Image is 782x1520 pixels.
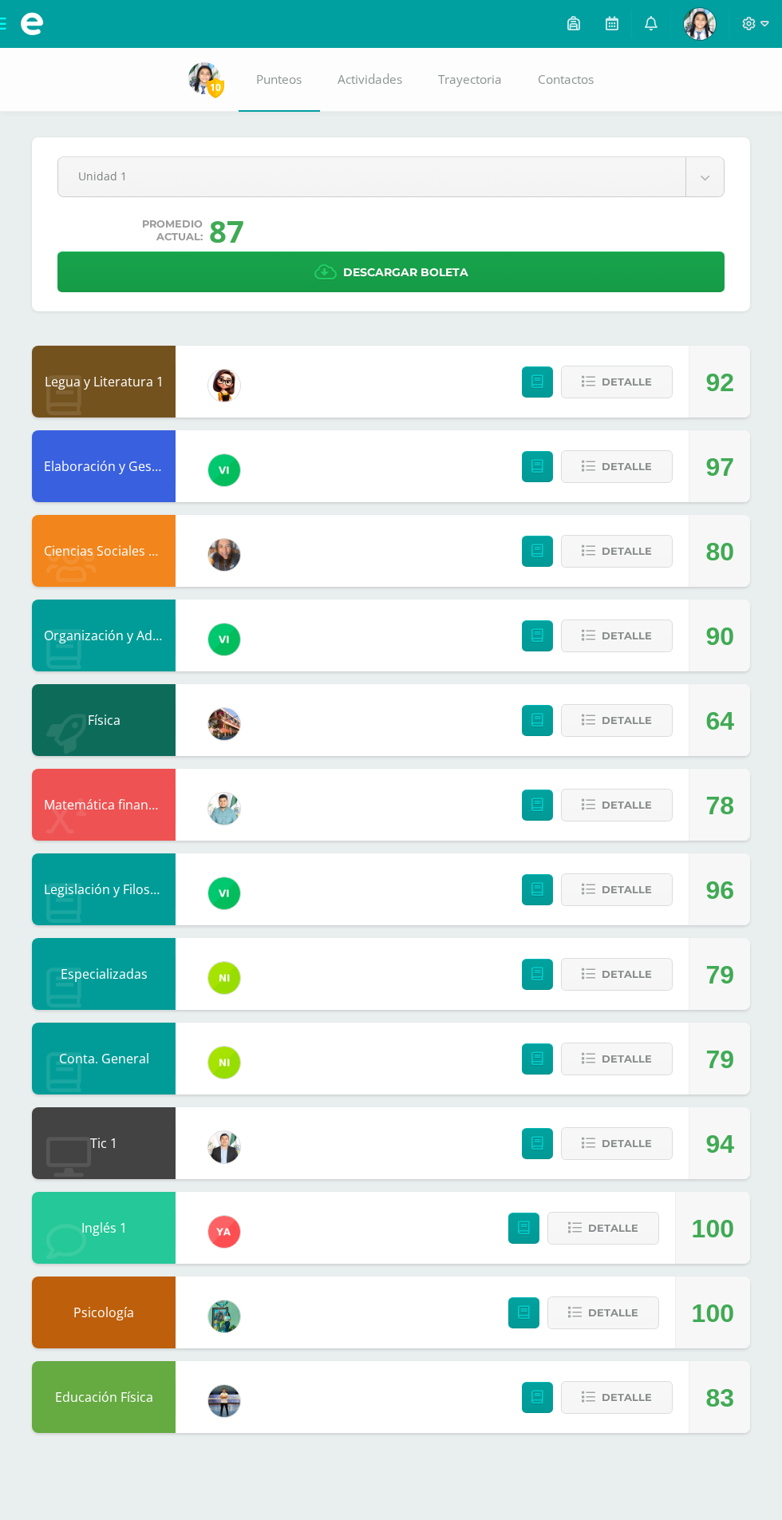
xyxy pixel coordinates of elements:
[343,253,468,292] span: Descargar boleta
[32,853,176,925] div: Legislación y Filosofía Empresarial
[208,1216,240,1248] img: 90ee13623fa7c5dbc2270dab131931b4.png
[78,157,665,195] span: Unidad 1
[208,793,240,825] img: 3bbeeb896b161c296f86561e735fa0fc.png
[705,600,734,672] div: 90
[32,600,176,671] div: Organización y Admon.
[705,431,734,503] div: 97
[561,535,673,568] button: Detalle
[705,854,734,926] div: 96
[602,536,652,566] span: Detalle
[208,623,240,655] img: a241c2b06c5b4daf9dd7cbc5f490cd0f.png
[239,48,320,112] a: Punteos
[705,1023,734,1095] div: 79
[705,770,734,841] div: 78
[561,958,673,991] button: Detalle
[208,370,240,402] img: cddb2fafc80e4a6e526b97ae3eca20ef.png
[256,71,302,88] span: Punteos
[32,346,176,418] div: Legua y Literatura 1
[547,1296,659,1329] button: Detalle
[338,71,402,88] span: Actividades
[602,1129,652,1158] span: Detalle
[58,157,724,196] a: Unidad 1
[561,1381,673,1414] button: Detalle
[561,366,673,398] button: Detalle
[588,1213,638,1243] span: Detalle
[209,210,244,251] div: 87
[32,1107,176,1179] div: Tic 1
[602,960,652,989] span: Detalle
[438,71,502,88] span: Trayectoria
[538,71,594,88] span: Contactos
[705,346,734,418] div: 92
[32,1361,176,1433] div: Educación Física
[692,1277,734,1349] div: 100
[208,1300,240,1332] img: b3df963adb6106740b98dae55d89aff1.png
[208,1385,240,1417] img: bde165c00b944de6c05dcae7d51e2fcc.png
[705,939,734,1011] div: 79
[561,450,673,483] button: Detalle
[32,769,176,841] div: Matemática financiera
[208,962,240,994] img: ca60df5ae60ada09d1f93a1da4ab2e41.png
[208,708,240,740] img: 0a4f8d2552c82aaa76f7aefb013bc2ce.png
[602,790,652,820] span: Detalle
[602,1044,652,1074] span: Detalle
[32,1023,176,1094] div: Conta. General
[684,8,716,40] img: c8b2554278c2aa8190328a3408ea909e.png
[692,1193,734,1265] div: 100
[561,704,673,737] button: Detalle
[320,48,421,112] a: Actividades
[208,539,240,571] img: 8286b9a544571e995a349c15127c7be6.png
[142,218,203,243] span: Promedio actual:
[207,77,224,97] span: 10
[32,515,176,587] div: Ciencias Sociales y Formación Ciudadana
[547,1212,659,1245] button: Detalle
[602,367,652,397] span: Detalle
[32,938,176,1010] div: Especializadas
[561,873,673,906] button: Detalle
[32,430,176,502] div: Elaboración y Gestión de Proyectos
[602,875,652,904] span: Detalle
[588,1298,638,1328] span: Detalle
[561,1043,673,1075] button: Detalle
[561,789,673,821] button: Detalle
[705,685,734,757] div: 64
[32,684,176,756] div: Física
[520,48,612,112] a: Contactos
[705,516,734,588] div: 80
[208,1131,240,1163] img: aa2172f3e2372f881a61fb647ea0edf1.png
[602,452,652,481] span: Detalle
[561,619,673,652] button: Detalle
[602,621,652,651] span: Detalle
[57,251,725,292] a: Descargar boleta
[188,62,220,94] img: c8b2554278c2aa8190328a3408ea909e.png
[561,1127,673,1160] button: Detalle
[602,706,652,735] span: Detalle
[32,1192,176,1264] div: Inglés 1
[705,1108,734,1180] div: 94
[208,877,240,909] img: a241c2b06c5b4daf9dd7cbc5f490cd0f.png
[208,1047,240,1079] img: ca60df5ae60ada09d1f93a1da4ab2e41.png
[421,48,520,112] a: Trayectoria
[208,454,240,486] img: a241c2b06c5b4daf9dd7cbc5f490cd0f.png
[705,1362,734,1434] div: 83
[602,1383,652,1412] span: Detalle
[32,1277,176,1348] div: Psicología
